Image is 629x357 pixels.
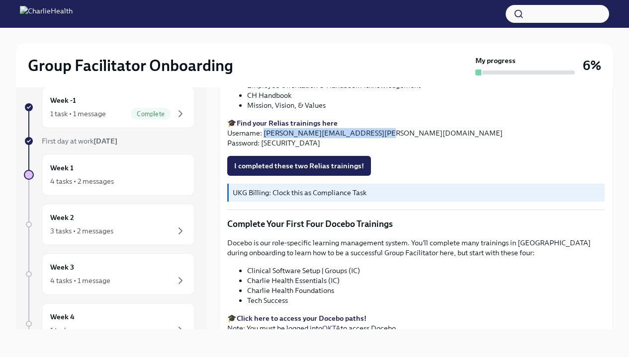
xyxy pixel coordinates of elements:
[227,156,371,176] button: I completed these two Relias trainings!
[247,100,605,110] li: Mission, Vision, & Values
[50,176,114,186] div: 4 tasks • 2 messages
[24,86,195,128] a: Week -11 task • 1 messageComplete
[237,119,338,128] a: Find your Relias trainings here
[583,57,601,74] h3: 6%
[93,137,117,145] strong: [DATE]
[227,118,605,148] p: 🎓 Username: [PERSON_NAME][EMAIL_ADDRESS][PERSON_NAME][DOMAIN_NAME] Password: [SECURITY_DATA]
[24,303,195,345] a: Week 41 task
[475,56,516,66] strong: My progress
[50,226,113,236] div: 3 tasks • 2 messages
[24,136,195,146] a: First day at work[DATE]
[247,90,605,100] li: CH Handbook
[234,161,364,171] span: I completed these two Relias trainings!
[247,286,605,295] li: Charlie Health Foundations
[131,110,171,118] span: Complete
[227,218,605,230] p: Complete Your First Four Docebo Trainings
[24,253,195,295] a: Week 34 tasks • 1 message
[227,313,605,333] p: 🎓 Note: You must be logged into to access Docebo.
[50,95,76,106] h6: Week -1
[227,238,605,258] p: Docebo is our role-specific learning management system. You'll complete many trainings in [GEOGRA...
[50,325,68,335] div: 1 task
[24,204,195,245] a: Week 23 tasks • 2 messages
[50,212,74,223] h6: Week 2
[50,162,74,173] h6: Week 1
[42,137,117,145] span: First day at work
[24,154,195,196] a: Week 14 tasks • 2 messages
[247,266,605,276] li: Clinical Software Setup | Groups (IC)
[50,262,74,273] h6: Week 3
[247,276,605,286] li: Charlie Health Essentials (IC)
[28,56,233,75] h2: Group Facilitator Onboarding
[50,276,110,286] div: 4 tasks • 1 message
[50,109,106,119] div: 1 task • 1 message
[50,311,75,322] h6: Week 4
[237,314,366,323] a: Click here to access your Docebo paths!
[233,188,601,198] p: UKG Billing: Clock this as Compliance Task
[20,6,73,22] img: CharlieHealth
[247,295,605,305] li: Tech Success
[322,324,341,333] a: OKTA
